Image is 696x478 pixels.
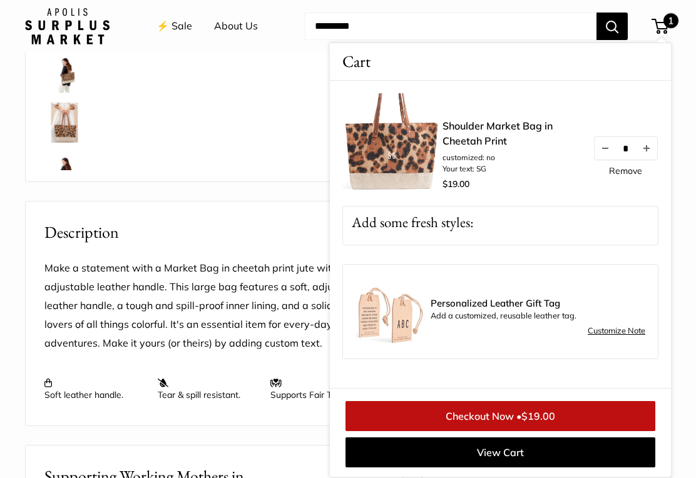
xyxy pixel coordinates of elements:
[44,103,84,143] img: description_Seal of authenticity printed on the backside of every bag.
[44,53,84,93] img: Shoulder Market Bag in Cheetah Print
[356,277,424,346] img: Luggage Tag
[156,17,192,36] a: ⚡️ Sale
[158,378,258,400] p: Tear & spill resistant.
[443,152,580,163] li: customized: no
[345,437,655,467] a: View Cart
[44,378,145,400] p: Soft leather handle.
[270,378,371,400] p: Supports Fair Trade™
[42,150,87,195] a: Shoulder Market Bag in Cheetah Print
[431,298,645,308] span: Personalized Leather Gift Tag
[342,49,371,74] span: Cart
[443,118,580,148] a: Shoulder Market Bag in Cheetah Print
[342,93,443,193] img: description_Make it yours with custom printed text.
[653,19,668,34] a: 1
[595,137,616,160] button: Decrease quantity by 1
[343,206,658,238] p: Add some fresh styles:
[616,143,636,154] input: Quantity
[44,220,384,245] h2: Description
[42,50,87,95] a: Shoulder Market Bag in Cheetah Print
[521,410,555,422] span: $19.00
[214,17,258,36] a: About Us
[345,401,655,431] a: Checkout Now •$19.00
[443,163,580,175] li: Your text: SG
[609,166,642,175] a: Remove
[305,13,596,40] input: Search...
[44,153,84,193] img: Shoulder Market Bag in Cheetah Print
[596,13,628,40] button: Search
[443,178,469,190] span: $19.00
[636,137,657,160] button: Increase quantity by 1
[44,259,384,353] p: Make a statement with a Market Bag in cheetah print jute with an adjustable leather handle. This ...
[588,323,645,338] a: Customize Note
[431,298,645,323] div: Add a customized, reusable leather tag.
[663,13,678,28] span: 1
[25,8,110,44] img: Apolis: Surplus Market
[42,100,87,145] a: description_Seal of authenticity printed on the backside of every bag.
